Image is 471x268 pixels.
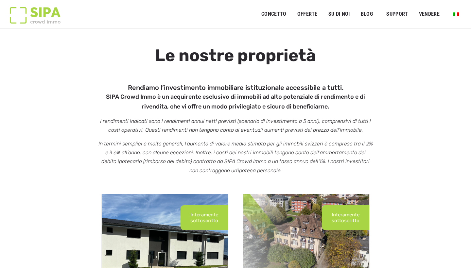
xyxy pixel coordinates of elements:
a: SUPPORT [382,7,412,22]
p: Interamente sottoscritto [190,212,218,224]
img: Logo [10,7,61,24]
a: VENDERE [415,7,444,22]
nav: Menu principale [261,6,461,22]
p: Interamente sottoscritto [332,212,359,224]
h5: Rendiamo l’investimento immobiliare istituzionale accessibile a tutti. [98,81,373,112]
a: Passa a [449,8,463,20]
a: SU DI NOI [324,7,354,22]
a: CONCETTO [257,7,291,22]
em: I rendimenti indicati sono i rendimenti annui netti previsti (scenario di investimento a 5 anni),... [100,118,371,133]
em: In termini semplici e molto generali, l’aumento di valore medio stimato per gli immobili svizzeri... [98,141,373,174]
p: SIPA Crowd Immo è un acquirente esclusivo di immobili ad alto potenziale di rendimento e di riven... [98,92,373,112]
h1: Le nostre proprietà [98,46,373,80]
a: offerte [293,7,322,22]
a: Blog [357,7,377,22]
img: Italiano [453,12,459,16]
